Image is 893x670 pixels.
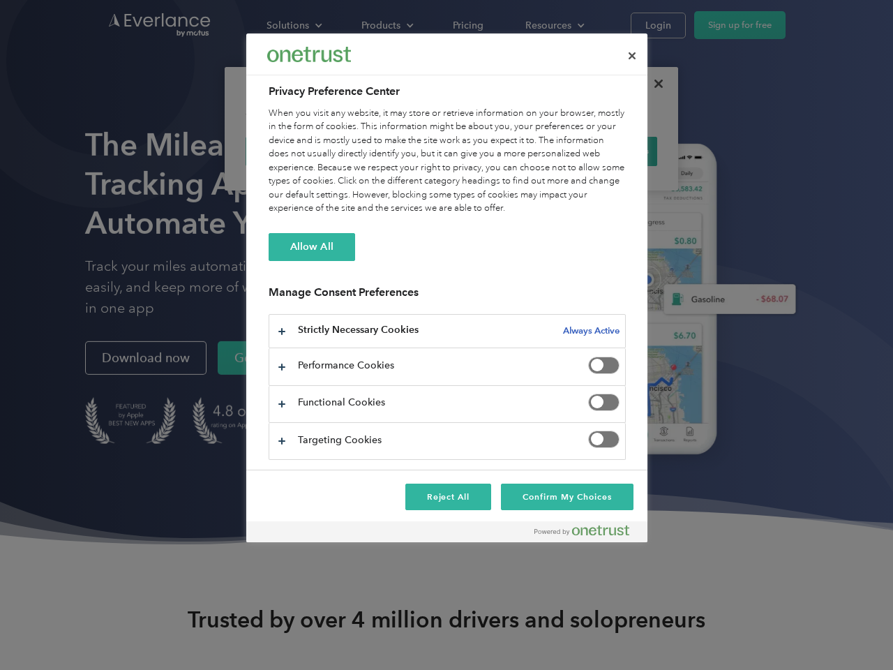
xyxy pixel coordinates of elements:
[534,525,629,536] img: Powered by OneTrust Opens in a new Tab
[246,33,647,542] div: Privacy Preference Center
[617,40,647,71] button: Close
[534,525,640,542] a: Powered by OneTrust Opens in a new Tab
[269,107,626,216] div: When you visit any website, it may store or retrieve information on your browser, mostly in the f...
[405,484,492,510] button: Reject All
[269,285,626,307] h3: Manage Consent Preferences
[267,47,351,61] img: Everlance
[267,40,351,68] div: Everlance
[269,83,626,100] h2: Privacy Preference Center
[246,33,647,542] div: Preference center
[501,484,633,510] button: Confirm My Choices
[269,233,355,261] button: Allow All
